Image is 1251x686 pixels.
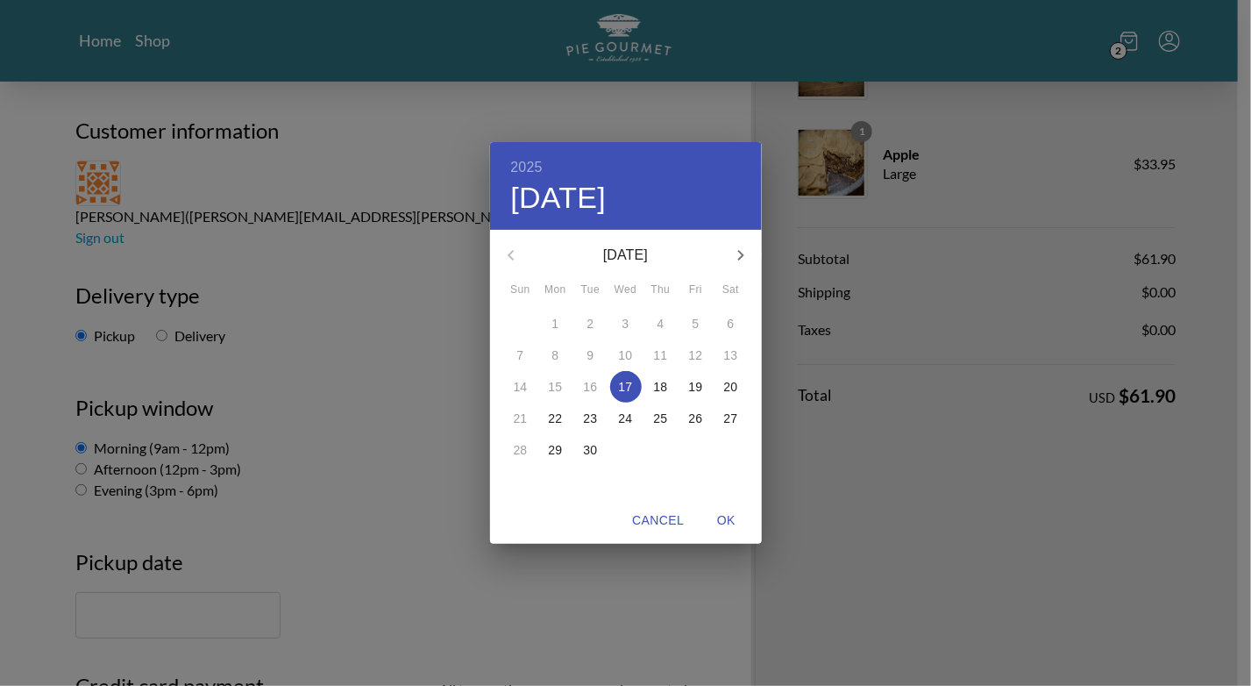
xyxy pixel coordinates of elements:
button: 24 [610,403,642,434]
p: 25 [654,410,668,427]
p: 29 [549,441,563,459]
button: 25 [645,403,677,434]
p: 22 [549,410,563,427]
button: 19 [680,371,712,403]
button: 27 [715,403,747,434]
span: Mon [540,282,572,299]
p: [DATE] [532,245,720,266]
span: Sat [715,282,747,299]
button: 23 [575,403,607,434]
button: 20 [715,371,747,403]
button: 22 [540,403,572,434]
button: 17 [610,371,642,403]
span: Fri [680,282,712,299]
p: 30 [584,441,598,459]
p: 27 [724,410,738,427]
button: 30 [575,434,607,466]
p: 24 [619,410,633,427]
p: 26 [689,410,703,427]
button: OK [699,504,755,537]
p: 17 [619,378,633,396]
span: Tue [575,282,607,299]
span: Thu [645,282,677,299]
button: 29 [540,434,572,466]
button: 18 [645,371,677,403]
span: Wed [610,282,642,299]
button: 2025 [511,155,543,180]
p: 18 [654,378,668,396]
p: 19 [689,378,703,396]
button: Cancel [625,504,691,537]
p: 23 [584,410,598,427]
button: 26 [680,403,712,434]
span: Sun [505,282,537,299]
span: Cancel [632,510,684,532]
button: [DATE] [511,180,607,217]
p: 20 [724,378,738,396]
span: OK [706,510,748,532]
